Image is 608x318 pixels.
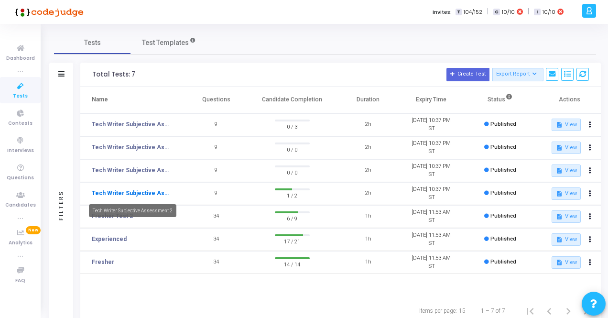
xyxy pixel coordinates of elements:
[502,8,515,16] span: 10/10
[275,144,310,154] span: 0 / 0
[337,228,400,251] td: 1h
[275,213,310,223] span: 6 / 9
[92,235,127,243] a: Experienced
[9,239,33,247] span: Analytics
[555,167,562,174] mat-icon: description
[185,136,248,159] td: 9
[185,87,248,113] th: Questions
[89,204,176,217] div: Tech Writer Subjective Assessment 2
[275,190,310,200] span: 1 / 2
[400,228,463,251] td: [DATE] 11:53 AM IST
[464,8,482,16] span: 104/152
[400,182,463,205] td: [DATE] 10:37 PM IST
[446,68,489,81] button: Create Test
[337,251,400,274] td: 1h
[142,38,189,48] span: Test Templates
[400,113,463,136] td: [DATE] 10:37 PM IST
[337,113,400,136] td: 2h
[419,307,457,315] div: Items per page:
[555,213,562,220] mat-icon: description
[555,121,562,128] mat-icon: description
[92,143,171,152] a: Tech Writer Subjective Assessment 4
[337,159,400,182] td: 2h
[492,68,543,81] button: Export Report
[185,113,248,136] td: 9
[490,259,516,265] span: Published
[275,236,310,246] span: 17 / 21
[92,71,135,78] div: Total Tests: 7
[185,159,248,182] td: 9
[490,236,516,242] span: Published
[400,136,463,159] td: [DATE] 10:37 PM IST
[490,213,516,219] span: Published
[337,87,400,113] th: Duration
[490,190,516,196] span: Published
[92,166,171,175] a: Tech Writer Subjective Assessment 3
[459,307,466,315] div: 15
[552,119,581,131] button: View
[462,87,538,113] th: Status
[275,259,310,269] span: 14 / 14
[534,9,540,16] span: I
[538,87,601,113] th: Actions
[552,187,581,200] button: View
[5,201,36,209] span: Candidates
[275,167,310,177] span: 0 / 0
[80,87,185,113] th: Name
[555,190,562,197] mat-icon: description
[555,144,562,151] mat-icon: description
[490,167,516,173] span: Published
[185,182,248,205] td: 9
[275,121,310,131] span: 0 / 3
[8,120,33,128] span: Contests
[7,147,34,155] span: Interviews
[490,121,516,127] span: Published
[15,277,25,285] span: FAQ
[400,205,463,228] td: [DATE] 11:53 AM IST
[84,38,101,48] span: Tests
[552,233,581,246] button: View
[185,205,248,228] td: 34
[552,210,581,223] button: View
[92,120,171,129] a: Tech Writer Subjective Assessment 1
[543,8,555,16] span: 10/10
[12,2,84,22] img: logo
[26,226,41,234] span: New
[481,307,505,315] div: 1 – 7 of 7
[487,7,489,17] span: |
[92,258,114,266] a: Fresher
[13,92,28,100] span: Tests
[185,228,248,251] td: 34
[92,189,171,197] a: Tech Writer Subjective Assessment 2
[337,182,400,205] td: 2h
[552,142,581,154] button: View
[456,9,462,16] span: T
[400,159,463,182] td: [DATE] 10:37 PM IST
[57,153,65,258] div: Filters
[400,251,463,274] td: [DATE] 11:53 AM IST
[493,9,499,16] span: C
[555,236,562,243] mat-icon: description
[400,87,463,113] th: Expiry Time
[433,8,452,16] label: Invites:
[185,251,248,274] td: 34
[552,256,581,269] button: View
[552,164,581,177] button: View
[337,136,400,159] td: 2h
[248,87,337,113] th: Candidate Completion
[528,7,529,17] span: |
[555,259,562,266] mat-icon: description
[7,174,34,182] span: Questions
[6,55,35,63] span: Dashboard
[337,205,400,228] td: 1h
[490,144,516,150] span: Published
